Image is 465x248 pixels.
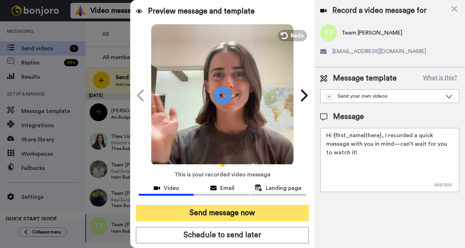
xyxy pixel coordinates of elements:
[136,205,309,221] button: Send message now
[333,73,397,84] span: Message template
[333,112,364,122] span: Message
[421,73,459,84] button: What is this?
[326,94,332,99] img: demo-template.svg
[266,184,301,192] span: Landing page
[136,227,309,243] button: Schedule to send later
[326,93,442,100] div: Send your own videos
[220,184,234,192] span: Email
[174,167,270,182] span: This is your recorded video message
[320,128,459,192] textarea: Hi {first_name|there}, I recorded a quick message with you in mind—can’t wait for you to watch it!
[164,184,179,192] span: Video
[332,47,426,56] span: [EMAIL_ADDRESS][DOMAIN_NAME]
